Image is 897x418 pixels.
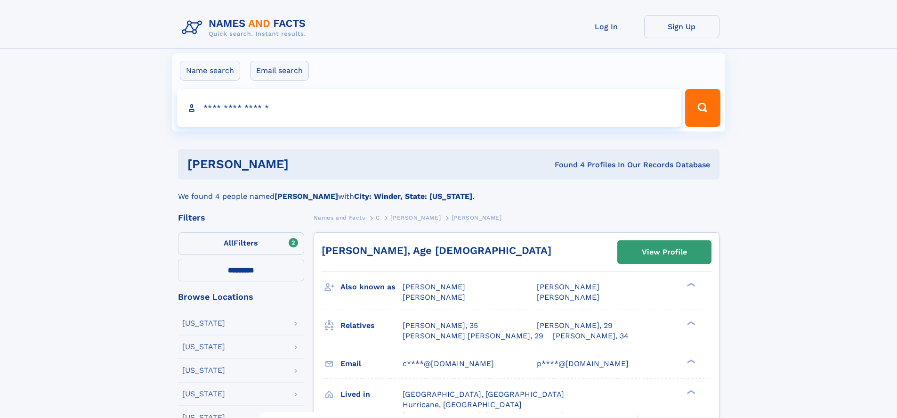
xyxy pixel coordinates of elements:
[644,15,719,38] a: Sign Up
[376,214,380,221] span: C
[314,212,365,223] a: Names and Facts
[685,358,696,364] div: ❯
[403,390,564,399] span: [GEOGRAPHIC_DATA], [GEOGRAPHIC_DATA]
[537,293,599,302] span: [PERSON_NAME]
[569,15,644,38] a: Log In
[178,213,304,222] div: Filters
[177,89,681,127] input: search input
[403,331,543,341] a: [PERSON_NAME] [PERSON_NAME], 29
[182,320,225,327] div: [US_STATE]
[322,245,551,256] a: [PERSON_NAME], Age [DEMOGRAPHIC_DATA]
[376,212,380,223] a: C
[537,320,613,331] a: [PERSON_NAME], 29
[340,279,403,295] h3: Also known as
[553,331,629,341] a: [PERSON_NAME], 34
[250,61,309,81] label: Email search
[224,238,234,247] span: All
[178,15,314,41] img: Logo Names and Facts
[642,241,687,263] div: View Profile
[685,89,720,127] button: Search Button
[182,343,225,351] div: [US_STATE]
[390,214,441,221] span: [PERSON_NAME]
[354,192,472,201] b: City: Winder, State: [US_STATE]
[618,241,711,263] a: View Profile
[180,61,240,81] label: Name search
[421,160,710,170] div: Found 4 Profiles In Our Records Database
[403,282,465,291] span: [PERSON_NAME]
[275,192,338,201] b: [PERSON_NAME]
[685,282,696,288] div: ❯
[390,212,441,223] a: [PERSON_NAME]
[403,320,478,331] a: [PERSON_NAME], 35
[178,180,719,202] div: We found 4 people named with .
[178,293,304,301] div: Browse Locations
[403,400,522,409] span: Hurricane, [GEOGRAPHIC_DATA]
[403,293,465,302] span: [PERSON_NAME]
[685,320,696,326] div: ❯
[452,214,502,221] span: [PERSON_NAME]
[340,356,403,372] h3: Email
[685,389,696,395] div: ❯
[537,282,599,291] span: [PERSON_NAME]
[340,318,403,334] h3: Relatives
[182,390,225,398] div: [US_STATE]
[187,158,422,170] h1: [PERSON_NAME]
[340,386,403,402] h3: Lived in
[178,232,304,255] label: Filters
[182,367,225,374] div: [US_STATE]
